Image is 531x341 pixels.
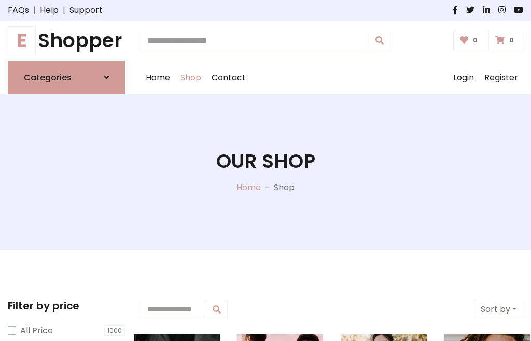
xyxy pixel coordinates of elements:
[175,61,206,94] a: Shop
[474,300,523,319] button: Sort by
[141,61,175,94] a: Home
[216,150,315,173] h1: Our Shop
[453,31,487,50] a: 0
[206,61,251,94] a: Contact
[507,36,516,45] span: 0
[470,36,480,45] span: 0
[20,324,53,337] label: All Price
[261,181,274,194] p: -
[8,61,125,94] a: Categories
[479,61,523,94] a: Register
[8,26,36,54] span: E
[236,181,261,193] a: Home
[59,4,69,17] span: |
[8,4,29,17] a: FAQs
[274,181,295,194] p: Shop
[24,73,72,82] h6: Categories
[29,4,40,17] span: |
[488,31,523,50] a: 0
[8,29,125,52] h1: Shopper
[69,4,103,17] a: Support
[104,325,125,336] span: 1000
[448,61,479,94] a: Login
[40,4,59,17] a: Help
[8,29,125,52] a: EShopper
[8,300,125,312] h5: Filter by price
